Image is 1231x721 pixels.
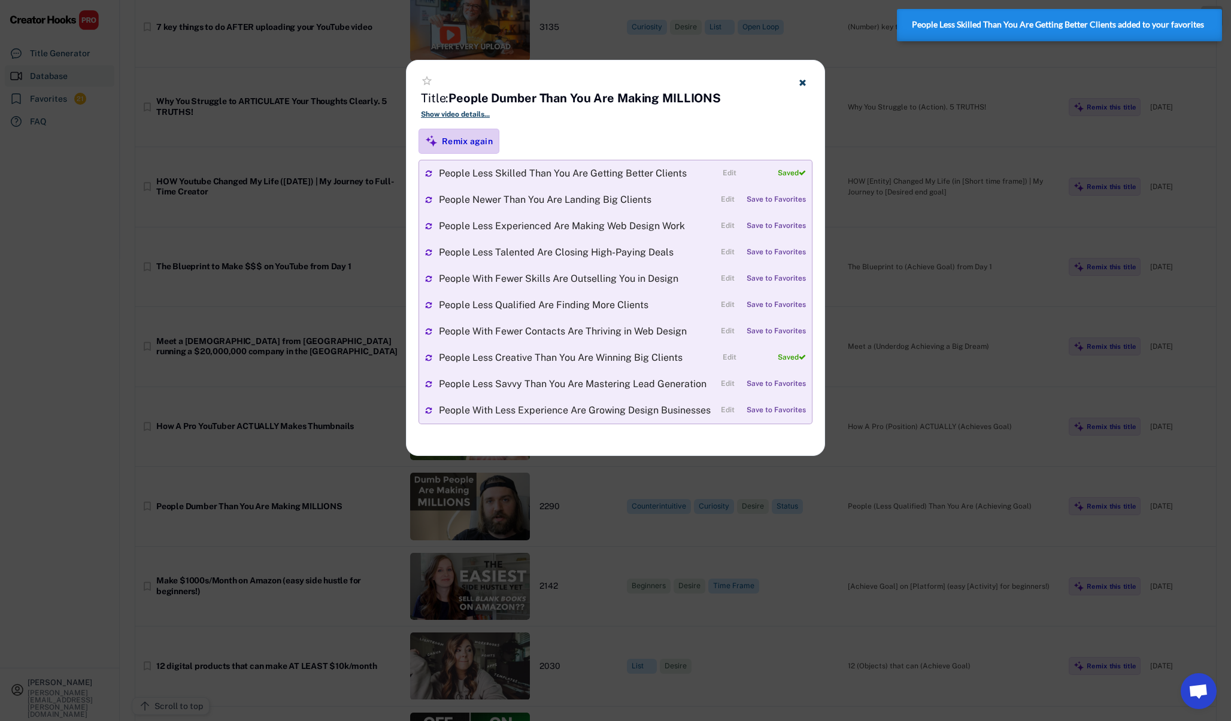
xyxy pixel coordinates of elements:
[721,327,735,336] div: Edit
[439,353,717,363] div: People Less Creative Than You Are Winning Big Clients
[439,327,715,336] div: People With Fewer Contacts Are Thriving in Web Design
[1181,673,1217,709] a: Open chat
[912,20,1204,29] strong: People Less Skilled Than You Are Getting Better Clients added to your favorites
[723,354,736,362] div: Edit
[747,222,806,230] div: Save to Favorites
[439,195,715,205] div: People Newer Than You Are Landing Big Clients
[747,248,806,257] div: Save to Favorites
[439,300,715,310] div: People Less Qualified Are Finding More Clients
[421,90,721,107] h4: Title:
[439,221,715,231] div: People Less Experienced Are Making Web Design Work
[721,222,735,230] div: Edit
[723,169,736,178] div: Edit
[721,380,735,388] div: Edit
[439,274,715,284] div: People With Fewer Skills Are Outselling You in Design
[442,136,493,147] div: Remix again
[421,75,433,87] button: star_border
[721,196,735,204] div: Edit
[425,135,438,147] img: MagicMajor%20%28Purple%29.svg
[747,275,806,283] div: Save to Favorites
[439,169,717,178] div: People Less Skilled Than You Are Getting Better Clients
[448,91,721,105] strong: People Dumber Than You Are Making MILLIONS
[721,248,735,257] div: Edit
[747,406,806,415] div: Save to Favorites
[721,301,735,309] div: Edit
[747,327,806,336] div: Save to Favorites
[439,379,715,389] div: People Less Savvy Than You Are Mastering Lead Generation
[747,196,806,204] div: Save to Favorites
[439,406,715,415] div: People With Less Experience Are Growing Design Businesses
[439,248,715,257] div: People Less Talented Are Closing High-Paying Deals
[747,380,806,388] div: Save to Favorites
[421,109,810,120] div: Show video details...
[748,354,806,362] div: Saved
[748,169,806,178] div: Saved
[721,406,735,415] div: Edit
[721,275,735,283] div: Edit
[747,301,806,309] div: Save to Favorites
